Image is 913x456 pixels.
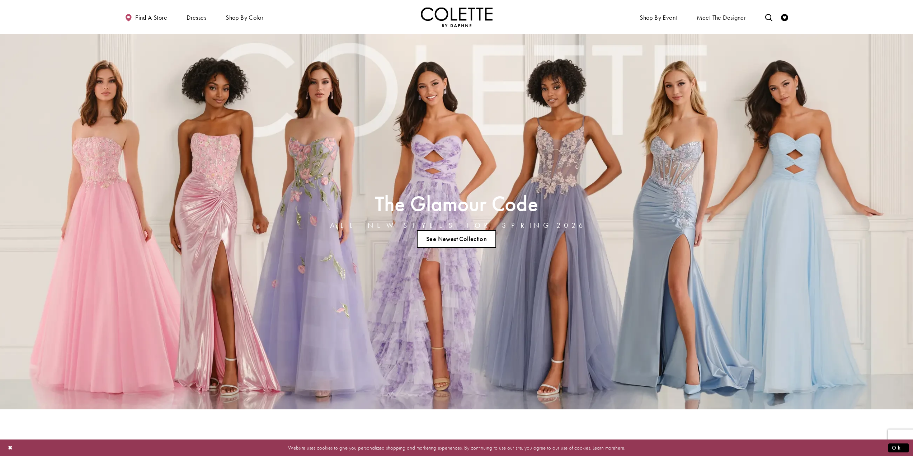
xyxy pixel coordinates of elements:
span: Find a store [135,14,167,21]
a: Meet the designer [695,7,748,27]
span: Shop by color [224,7,265,27]
a: here [615,444,624,451]
a: Toggle search [763,7,774,27]
ul: Slider Links [328,227,585,251]
a: Visit Home Page [421,7,493,27]
a: Find a store [123,7,169,27]
img: Colette by Daphne [421,7,493,27]
span: Dresses [185,7,208,27]
span: Shop by color [226,14,263,21]
span: Dresses [187,14,206,21]
button: Submit Dialog [888,443,909,452]
h4: ALL NEW STYLES FOR SPRING 2026 [330,221,583,229]
span: Shop By Event [638,7,679,27]
button: Close Dialog [4,441,17,454]
a: See Newest Collection The Glamour Code ALL NEW STYLES FOR SPRING 2026 [417,230,496,248]
h2: The Glamour Code [330,194,583,213]
span: Shop By Event [640,14,677,21]
a: Check Wishlist [779,7,790,27]
span: Meet the designer [697,14,746,21]
p: Website uses cookies to give you personalized shopping and marketing experiences. By continuing t... [52,443,861,452]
